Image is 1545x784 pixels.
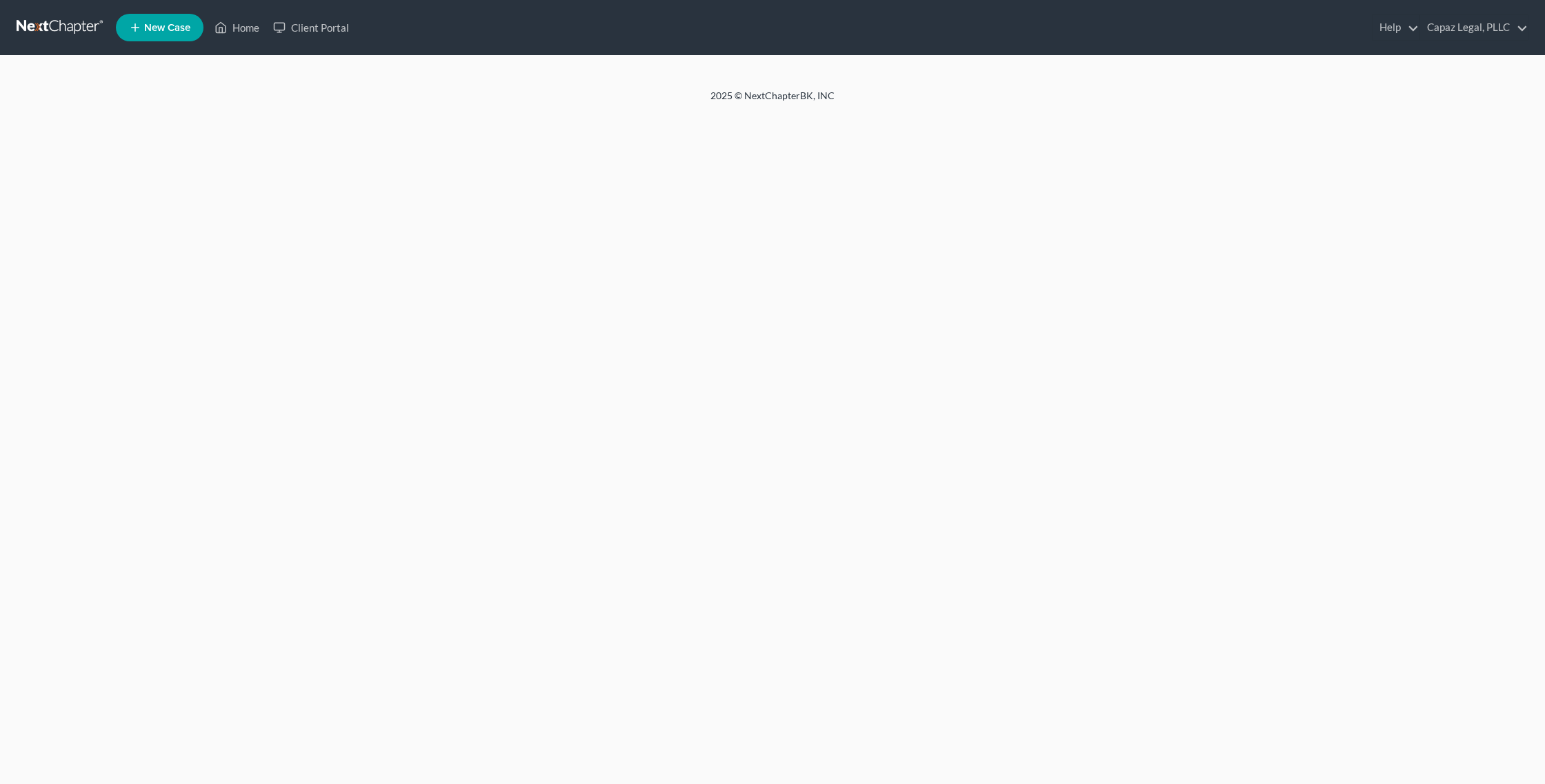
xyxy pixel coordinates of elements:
[1420,15,1528,40] a: Capaz Legal, PLLC
[1373,15,1419,40] a: Help
[266,15,356,40] a: Client Portal
[116,14,203,41] new-legal-case-button: New Case
[208,15,266,40] a: Home
[379,89,1166,114] div: 2025 © NextChapterBK, INC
